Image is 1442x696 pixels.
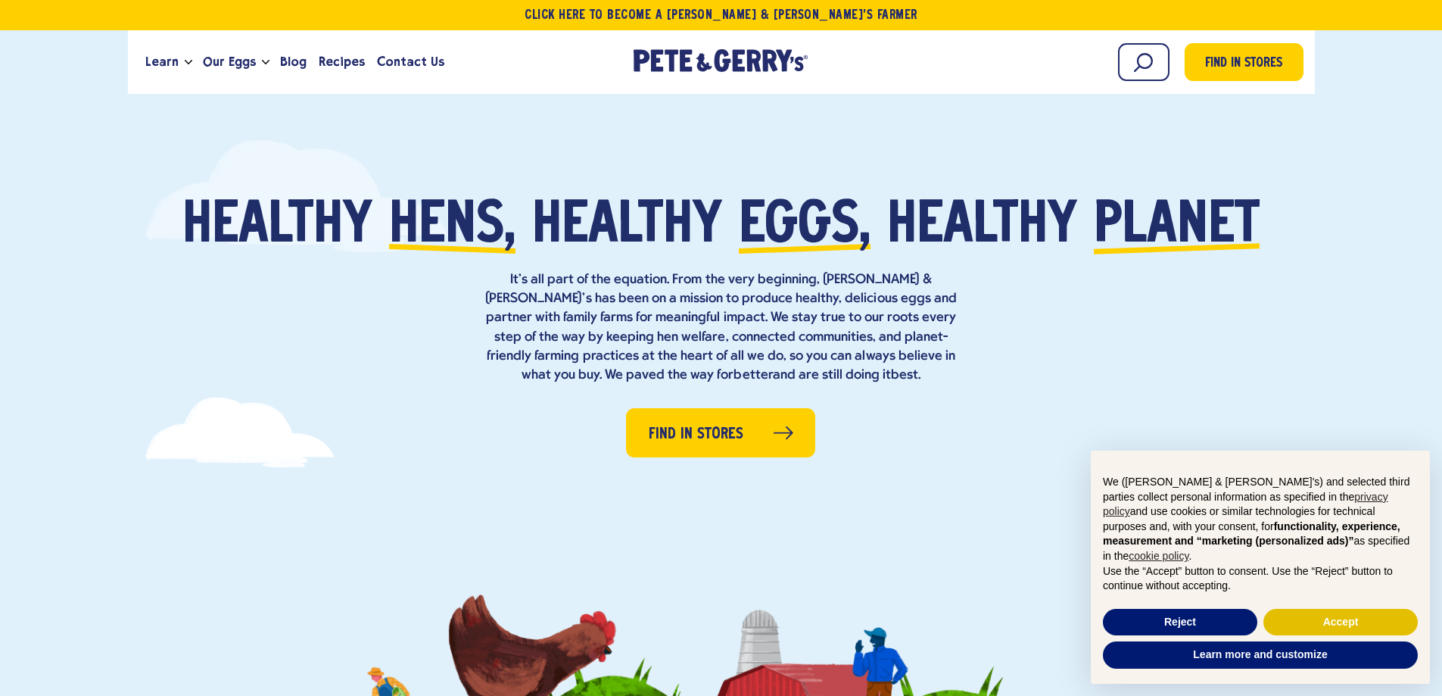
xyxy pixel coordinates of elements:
[1103,641,1418,669] button: Learn more and customize
[139,42,185,83] a: Learn
[532,198,722,255] span: healthy
[145,52,179,71] span: Learn
[1263,609,1418,636] button: Accept
[1103,564,1418,594] p: Use the “Accept” button to consent. Use the “Reject” button to continue without accepting.
[274,42,313,83] a: Blog
[1205,54,1282,74] span: Find in Stores
[891,368,918,382] strong: best
[389,198,515,255] span: hens,
[313,42,371,83] a: Recipes
[887,198,1077,255] span: healthy
[649,423,743,446] span: Find in Stores
[185,60,192,65] button: Open the dropdown menu for Learn
[1129,550,1188,562] a: cookie policy
[1103,475,1418,564] p: We ([PERSON_NAME] & [PERSON_NAME]'s) and selected third parties collect personal information as s...
[1185,43,1303,81] a: Find in Stores
[1118,43,1169,81] input: Search
[371,42,450,83] a: Contact Us
[739,198,870,255] span: eggs,
[377,52,444,71] span: Contact Us
[1103,609,1257,636] button: Reject
[203,52,256,71] span: Our Eggs
[280,52,307,71] span: Blog
[262,60,269,65] button: Open the dropdown menu for Our Eggs
[479,270,964,385] p: It’s all part of the equation. From the very beginning, [PERSON_NAME] & [PERSON_NAME]’s has been ...
[182,198,372,255] span: Healthy
[733,368,772,382] strong: better
[319,52,365,71] span: Recipes
[197,42,262,83] a: Our Eggs
[1094,198,1260,255] span: planet
[626,408,815,457] a: Find in Stores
